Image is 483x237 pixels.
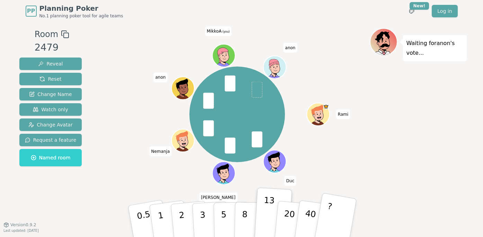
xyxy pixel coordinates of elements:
button: Request a feature [19,134,82,146]
span: Last updated: [DATE] [3,229,39,232]
span: Room [35,28,58,41]
span: Reveal [38,60,63,67]
span: Rami is the host [323,104,329,109]
div: 2479 [35,41,69,55]
button: Click to change your avatar [213,45,234,67]
span: Change Avatar [28,121,73,128]
span: Request a feature [25,137,77,143]
span: No.1 planning poker tool for agile teams [39,13,123,19]
button: Reset [19,73,82,85]
p: Waiting for anon 's vote... [406,38,463,58]
span: Click to change your name [285,176,296,186]
span: Click to change your name [283,43,297,53]
span: Click to change your name [199,193,237,202]
button: New! [405,5,418,17]
span: Reset [39,76,61,82]
p: 13 [262,195,275,233]
span: Watch only [33,106,68,113]
span: (you) [222,30,230,33]
span: Version 0.9.2 [10,222,36,228]
span: Click to change your name [154,72,168,82]
button: Change Avatar [19,119,82,131]
div: New! [410,2,429,10]
button: Change Name [19,88,82,100]
span: PP [27,7,35,15]
span: Click to change your name [205,26,231,36]
a: Log in [432,5,457,17]
button: Version0.9.2 [3,222,36,228]
button: Watch only [19,103,82,116]
span: Click to change your name [336,109,350,119]
a: PPPlanning PokerNo.1 planning poker tool for agile teams [26,3,123,19]
span: Change Name [29,91,72,98]
span: Planning Poker [39,3,123,13]
span: Click to change your name [150,147,172,156]
span: Named room [31,154,71,161]
button: Named room [19,149,82,166]
button: Reveal [19,58,82,70]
